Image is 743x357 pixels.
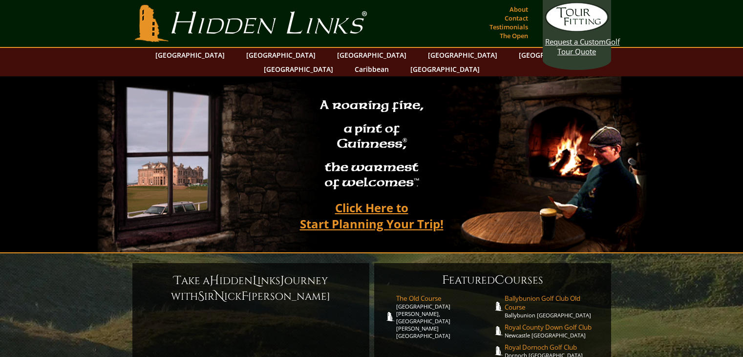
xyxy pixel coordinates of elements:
[384,272,601,288] h6: eatured ourses
[405,62,485,76] a: [GEOGRAPHIC_DATA]
[396,294,493,303] span: The Old Course
[505,343,601,352] span: Royal Dornoch Golf Club
[150,48,230,62] a: [GEOGRAPHIC_DATA]
[198,289,204,304] span: S
[396,294,493,339] a: The Old Course[GEOGRAPHIC_DATA][PERSON_NAME], [GEOGRAPHIC_DATA][PERSON_NAME] [GEOGRAPHIC_DATA]
[290,196,453,235] a: Click Here toStart Planning Your Trip!
[210,273,219,289] span: H
[487,20,531,34] a: Testimonials
[142,273,360,304] h6: ake a idden inks ourney with ir ick [PERSON_NAME]
[241,48,320,62] a: [GEOGRAPHIC_DATA]
[442,272,449,288] span: F
[505,294,601,319] a: Ballybunion Golf Club Old CourseBallybunion [GEOGRAPHIC_DATA]
[495,272,505,288] span: C
[545,37,606,46] span: Request a Custom
[505,323,601,332] span: Royal County Down Golf Club
[505,323,601,339] a: Royal County Down Golf ClubNewcastle [GEOGRAPHIC_DATA]
[497,29,531,43] a: The Open
[253,273,257,289] span: L
[545,2,609,56] a: Request a CustomGolf Tour Quote
[241,289,248,304] span: F
[514,48,593,62] a: [GEOGRAPHIC_DATA]
[214,289,224,304] span: N
[350,62,394,76] a: Caribbean
[505,294,601,312] span: Ballybunion Golf Club Old Course
[332,48,411,62] a: [GEOGRAPHIC_DATA]
[259,62,338,76] a: [GEOGRAPHIC_DATA]
[423,48,502,62] a: [GEOGRAPHIC_DATA]
[502,11,531,25] a: Contact
[507,2,531,16] a: About
[314,93,430,196] h2: A roaring fire, a pint of Guinness , the warmest of welcomes™.
[174,273,181,289] span: T
[280,273,284,289] span: J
